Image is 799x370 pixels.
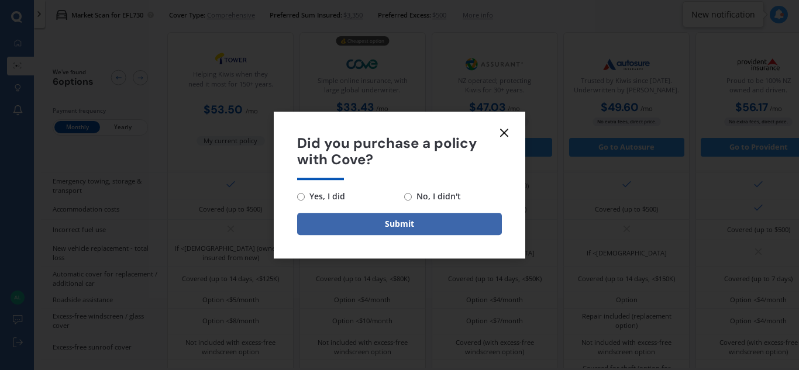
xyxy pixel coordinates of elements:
input: No, I didn't [404,193,412,200]
button: Submit [297,213,502,235]
input: Yes, I did [297,193,305,200]
span: No, I didn't [412,189,461,203]
span: Yes, I did [305,189,345,203]
span: Did you purchase a policy with Cove? [297,135,502,169]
